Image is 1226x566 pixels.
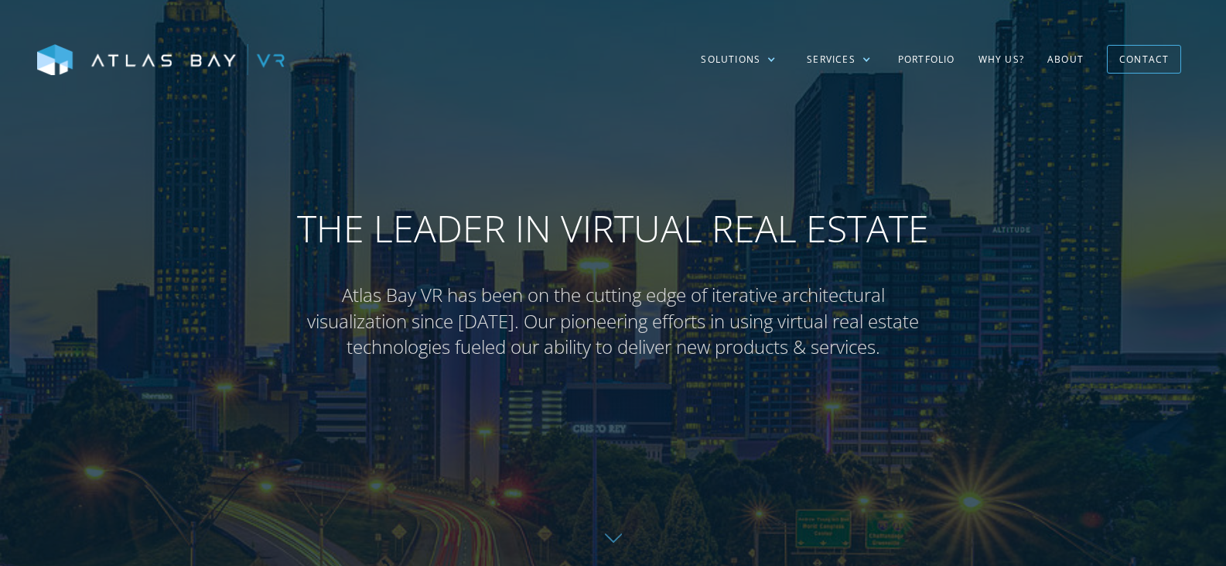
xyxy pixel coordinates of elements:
[605,533,622,543] img: Down further on page
[701,53,760,67] div: Solutions
[807,53,855,67] div: Services
[886,37,967,82] a: Portfolio
[1107,45,1181,74] a: Contact
[1036,37,1095,82] a: About
[304,282,923,360] p: Atlas Bay VR has been on the cutting edge of iterative architectural visualization since [DATE]. ...
[967,37,1036,82] a: Why US?
[1119,47,1169,71] div: Contact
[791,37,886,82] div: Services
[685,37,791,82] div: Solutions
[37,44,285,77] img: Atlas Bay VR Logo
[297,206,929,251] h1: The Leader in Virtual Real Estate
